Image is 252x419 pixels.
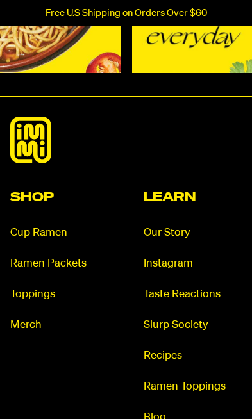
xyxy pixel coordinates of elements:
p: Free U.S Shipping on Orders Over $60 [46,8,207,19]
a: Our Story [144,226,242,240]
a: Taste Reactions [144,287,242,302]
img: immieats [10,117,51,163]
h2: Shop [10,191,109,204]
a: Slurp Society [144,318,242,333]
a: Ramen Toppings [144,379,242,394]
a: Cup Ramen [10,226,109,240]
a: Instagram [144,256,242,271]
a: Ramen Packets [10,256,109,271]
a: Toppings [10,287,109,302]
h2: Learn [144,191,242,204]
a: Recipes [144,349,242,363]
a: Merch [10,318,109,333]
